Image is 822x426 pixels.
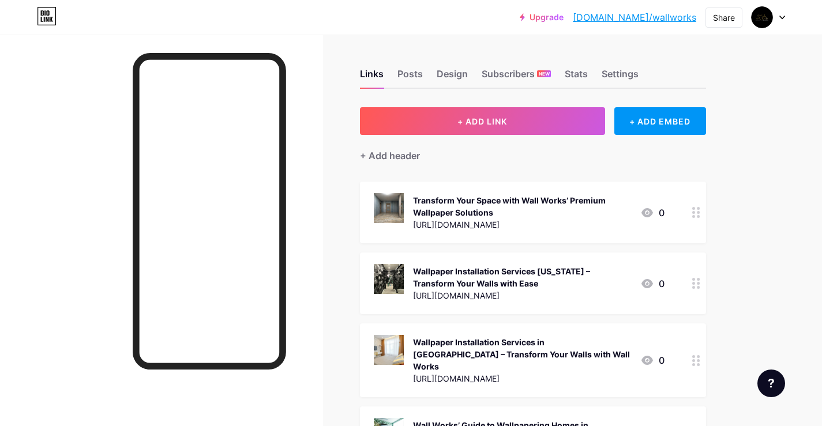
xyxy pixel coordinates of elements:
div: [URL][DOMAIN_NAME] [413,218,631,231]
a: Upgrade [520,13,564,22]
div: Transform Your Space with Wall Works’ Premium Wallpaper Solutions [413,194,631,218]
div: Settings [602,67,639,88]
div: Design [437,67,468,88]
div: 0 [640,353,665,367]
div: + Add header [360,149,420,163]
div: Wallpaper Installation Services in [GEOGRAPHIC_DATA] – Transform Your Walls with Wall Works [413,336,631,372]
div: 0 [640,206,665,220]
div: [URL][DOMAIN_NAME] [413,289,631,301]
span: NEW [539,70,550,77]
img: Transform Your Space with Wall Works’ Premium Wallpaper Solutions [374,193,404,223]
div: Wallpaper Installation Services [US_STATE] – Transform Your Walls with Ease [413,265,631,289]
img: Wallpaper Installation Services New York – Transform Your Walls with Ease [374,264,404,294]
div: + ADD EMBED [614,107,706,135]
img: Wallpaper Installation Services in Manhattan – Transform Your Walls with Wall Works [374,335,404,365]
button: + ADD LINK [360,107,605,135]
a: [DOMAIN_NAME]/wallworks [573,10,696,24]
div: Links [360,67,384,88]
div: Subscribers [482,67,551,88]
div: 0 [640,277,665,291]
img: wallworks [751,6,773,28]
div: Stats [565,67,588,88]
div: [URL][DOMAIN_NAME] [413,372,631,384]
div: Posts [397,67,423,88]
span: + ADD LINK [457,116,507,126]
div: Share [713,12,735,24]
